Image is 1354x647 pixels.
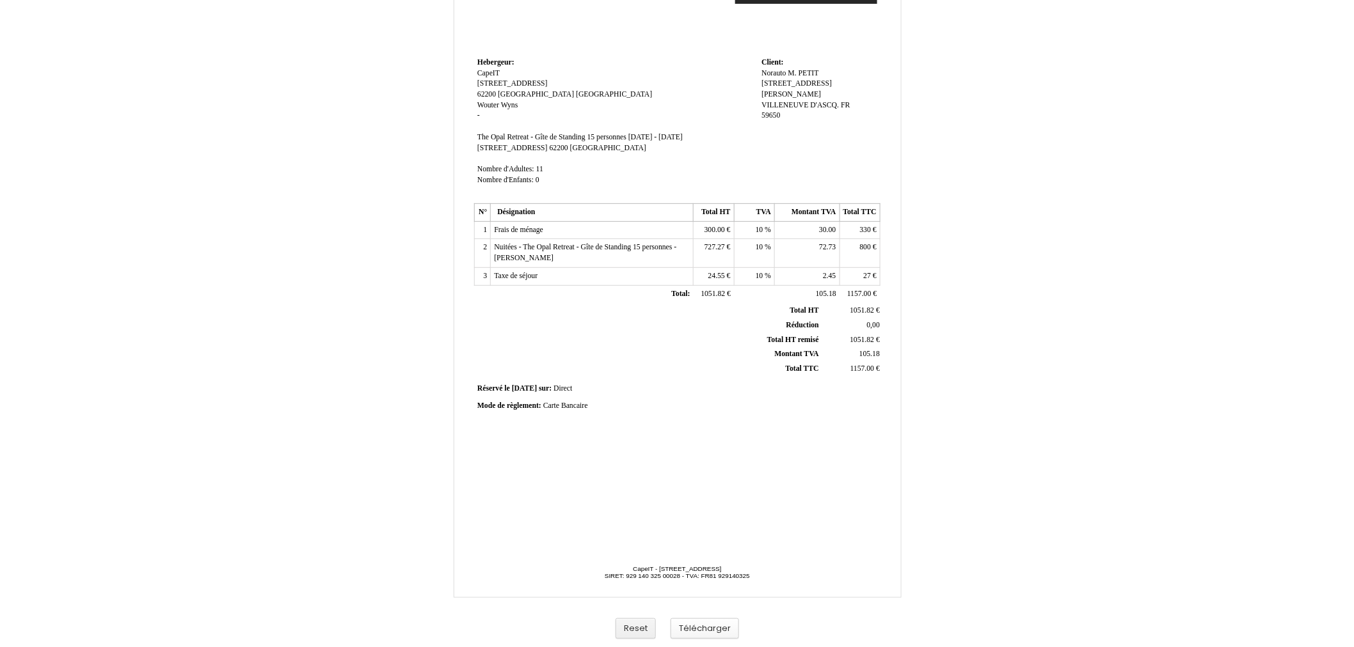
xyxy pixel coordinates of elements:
span: Montant TVA [775,350,819,358]
span: The Opal Retreat - Gîte de Standing 15 personnes [477,133,626,141]
span: 72.73 [819,243,836,251]
td: € [840,285,880,303]
span: [STREET_ADDRESS][PERSON_NAME] [761,79,832,98]
td: € [840,221,880,239]
span: Nombre d'Enfants: [477,176,534,184]
span: - [477,111,480,120]
span: CapeIT [477,69,500,77]
span: Total HT [790,306,819,315]
span: CapeIT - [STREET_ADDRESS] [633,565,721,572]
span: 27 [863,272,871,280]
span: 1051.82 [850,306,874,315]
span: 300.00 [705,226,725,234]
span: 0,00 [867,321,880,329]
span: 1157.00 [850,364,875,373]
span: 1051.82 [850,336,874,344]
span: 727.27 [705,243,725,251]
span: Direct [554,384,572,393]
span: [STREET_ADDRESS] [477,144,548,152]
th: TVA [734,204,774,222]
td: % [734,267,774,285]
span: 24.55 [708,272,725,280]
span: Total HT remisé [767,336,819,344]
th: Total HT [694,204,734,222]
span: Taxe de séjour [494,272,538,280]
td: 1 [475,221,491,239]
span: 62200 [550,144,568,152]
span: SIRET: 929 140 325 00028 - TVA: FR81 929140325 [605,572,750,579]
span: Réservé le [477,384,510,393]
span: 105.18 [859,350,880,358]
span: [GEOGRAPHIC_DATA] [576,90,652,98]
span: 59650 [761,111,780,120]
span: Réduction [786,321,819,329]
span: [DATE] [512,384,537,393]
span: Mode de règlement: [477,401,541,410]
th: Total TTC [840,204,880,222]
span: 2.45 [823,272,836,280]
span: Total: [671,290,690,298]
span: Hebergeur: [477,58,514,66]
span: [DATE] - [DATE] [628,133,683,141]
td: € [840,267,880,285]
span: 30.00 [819,226,836,234]
th: Montant TVA [775,204,840,222]
span: 1051.82 [701,290,725,298]
span: [GEOGRAPHIC_DATA] [570,144,646,152]
span: VILLENEUVE D'ASCQ. [761,101,839,109]
td: € [694,239,734,267]
span: Wyns [501,101,518,109]
td: € [694,221,734,239]
span: 11 [536,165,543,173]
td: € [694,267,734,285]
th: N° [475,204,491,222]
span: FR [841,101,850,109]
span: 62200 [477,90,496,98]
span: Client: [761,58,783,66]
td: € [840,239,880,267]
span: 10 [756,272,763,280]
span: 105.18 [816,290,836,298]
span: 0 [536,176,539,184]
td: % [734,221,774,239]
span: 1157.00 [847,290,872,298]
button: Télécharger [671,618,739,639]
span: Wouter [477,101,499,109]
td: % [734,239,774,267]
td: 2 [475,239,491,267]
span: M. PETIT [788,69,819,77]
span: Norauto [761,69,786,77]
th: Désignation [491,204,694,222]
span: Carte Bancaire [543,401,588,410]
td: € [822,304,882,318]
span: 10 [756,243,763,251]
span: 330 [860,226,872,234]
span: Nuitées - The Opal Retreat - Gîte de Standing 15 personnes - [PERSON_NAME] [494,243,676,262]
td: € [694,285,734,303]
iframe: Chat [1300,589,1344,637]
span: [STREET_ADDRESS] [477,79,548,88]
td: 3 [475,267,491,285]
td: € [822,332,882,347]
span: Nombre d'Adultes: [477,165,534,173]
span: Frais de ménage [494,226,543,234]
span: [GEOGRAPHIC_DATA] [498,90,574,98]
td: € [822,362,882,377]
span: 800 [860,243,872,251]
span: sur: [539,384,552,393]
span: 10 [756,226,763,234]
button: Reset [616,618,656,639]
span: Total TTC [786,364,819,373]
